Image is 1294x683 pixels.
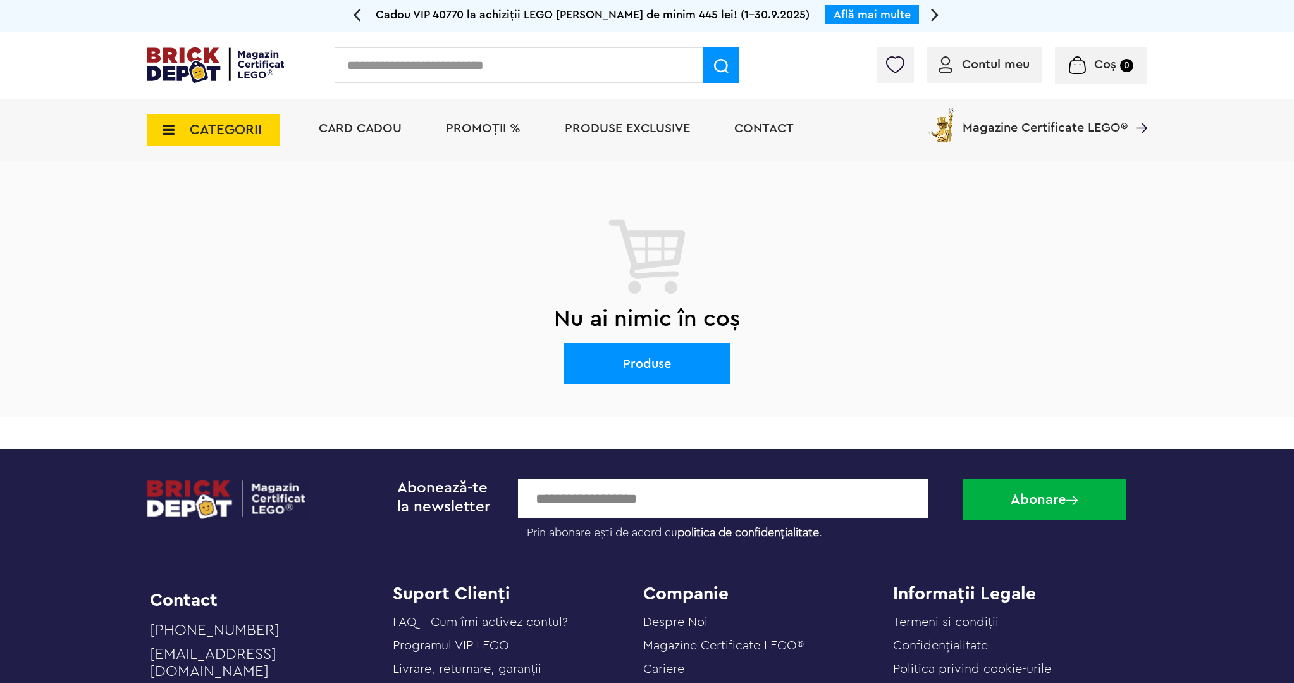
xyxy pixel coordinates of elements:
a: Card Cadou [319,122,402,135]
span: CATEGORII [190,123,262,137]
img: Abonare [1066,496,1078,505]
a: [PHONE_NUMBER] [150,622,377,646]
span: Cadou VIP 40770 la achiziții LEGO [PERSON_NAME] de minim 445 lei! (1-30.9.2025) [376,9,810,20]
small: 0 [1120,59,1133,72]
h4: Informații Legale [893,585,1143,603]
a: Produse exclusive [565,122,690,135]
a: Confidențialitate [893,639,988,652]
img: footerlogo [147,479,307,520]
a: politica de confidențialitate [677,527,819,538]
a: FAQ - Cum îmi activez contul? [393,616,568,629]
h2: Nu ai nimic în coș [147,295,1147,343]
a: Află mai multe [834,9,911,20]
h4: Suport Clienți [393,585,643,603]
a: Cariere [643,663,684,675]
li: Contact [150,591,377,609]
span: Abonează-te la newsletter [397,480,490,515]
span: Contul meu [962,58,1030,71]
a: Magazine Certificate LEGO® [643,639,804,652]
span: Magazine Certificate LEGO® [963,105,1128,134]
label: Prin abonare ești de acord cu . [518,518,953,540]
a: Produse [564,343,730,384]
a: Livrare, returnare, garanţii [393,663,541,675]
a: Termeni si condiții [893,616,999,629]
button: Abonare [963,479,1126,520]
span: Coș [1094,58,1116,71]
a: Programul VIP LEGO [393,639,509,652]
a: PROMOȚII % [446,122,521,135]
a: Politica privind cookie-urile [893,663,1051,675]
a: Despre Noi [643,616,708,629]
a: Contul meu [939,58,1030,71]
a: Contact [734,122,794,135]
a: Magazine Certificate LEGO® [1128,105,1147,118]
h4: Companie [643,585,894,603]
